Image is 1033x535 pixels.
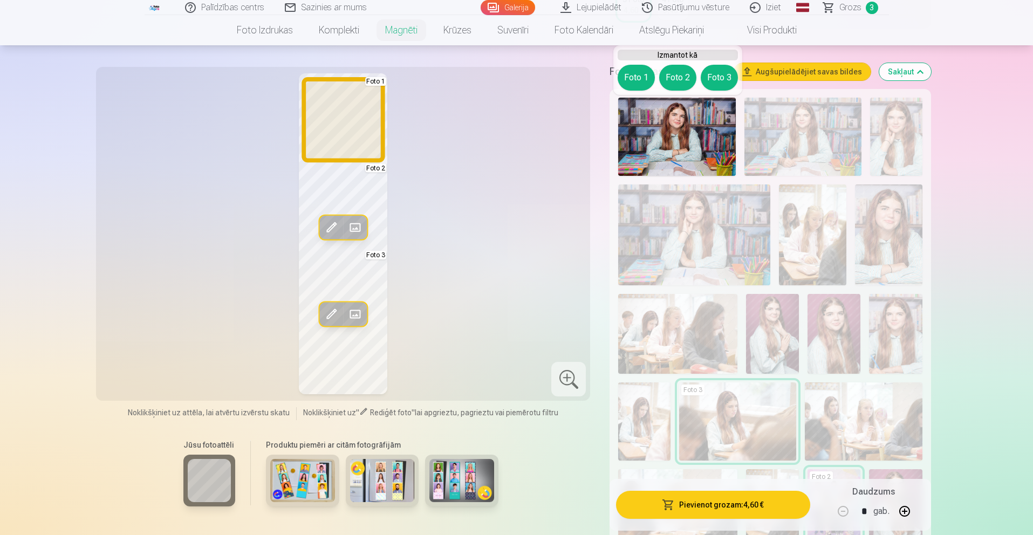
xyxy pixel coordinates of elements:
[224,15,306,45] a: Foto izdrukas
[372,15,430,45] a: Magnēti
[356,408,359,417] span: "
[626,15,717,45] a: Atslēgu piekariņi
[873,498,890,524] div: gab.
[412,408,415,417] span: "
[370,408,412,417] span: Rediģēt foto
[618,50,738,60] h6: Izmantot kā
[616,491,810,519] button: Pievienot grozam:4,60 €
[852,485,895,498] h5: Daudzums
[415,408,558,417] span: lai apgrieztu, pagrieztu vai piemērotu filtru
[659,65,696,91] button: Foto 2
[839,1,861,14] span: Grozs
[430,15,484,45] a: Krūzes
[618,65,655,91] button: Foto 1
[149,4,161,11] img: /fa1
[734,63,871,80] button: Augšupielādējiet savas bildes
[303,408,356,417] span: Noklikšķiniet uz
[879,63,931,80] button: Sakļaut
[306,15,372,45] a: Komplekti
[542,15,626,45] a: Foto kalendāri
[866,2,878,14] span: 3
[717,15,810,45] a: Visi produkti
[610,64,725,79] h5: Fotogrāfijas
[128,407,290,418] span: Noklikšķiniet uz attēla, lai atvērtu izvērstu skatu
[484,15,542,45] a: Suvenīri
[183,440,235,450] h6: Jūsu fotoattēli
[262,440,503,450] h6: Produktu piemēri ar citām fotogrāfijām
[701,65,738,91] button: Foto 3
